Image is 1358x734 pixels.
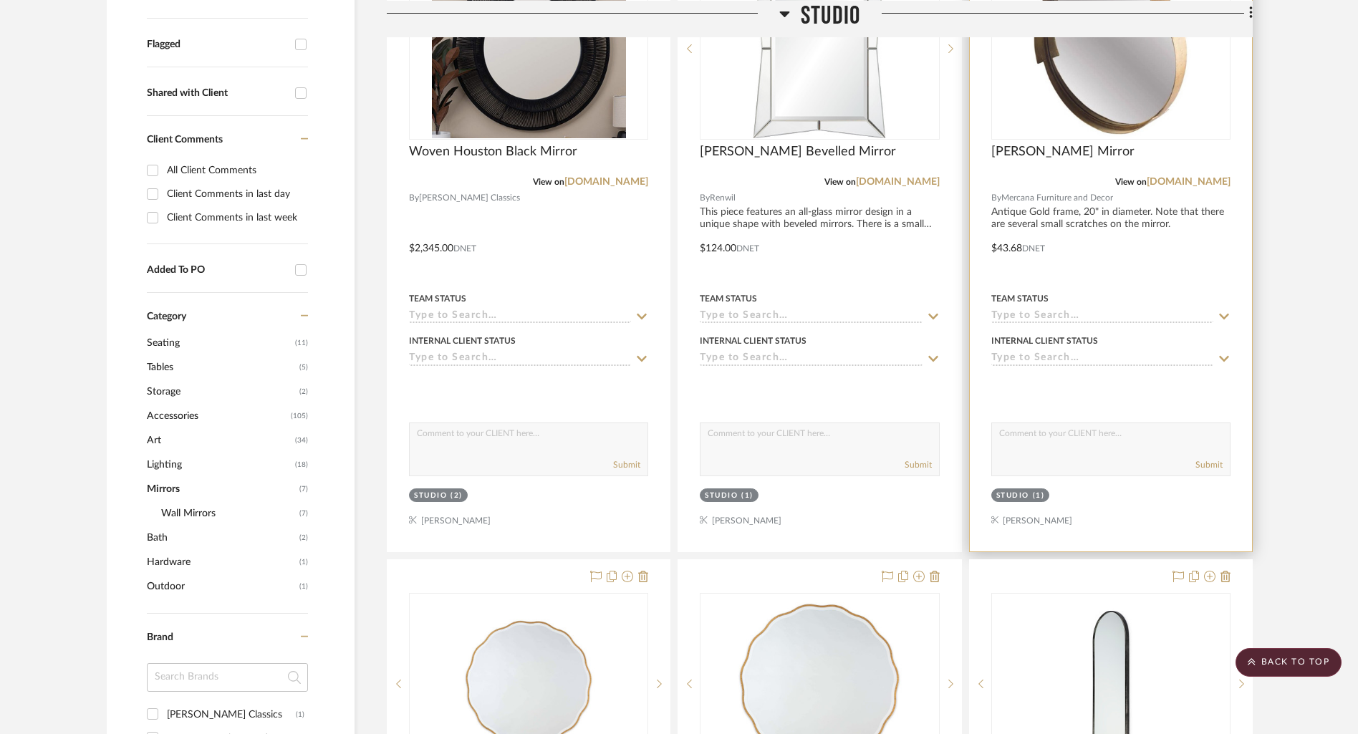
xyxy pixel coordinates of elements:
[700,334,806,347] div: Internal Client Status
[167,159,304,182] div: All Client Comments
[705,491,738,501] div: Studio
[147,428,292,453] span: Art
[1236,648,1342,677] scroll-to-top-button: BACK TO TOP
[147,574,296,599] span: Outdoor
[147,453,292,477] span: Lighting
[299,526,308,549] span: (2)
[700,310,922,324] input: Type to Search…
[295,453,308,476] span: (18)
[991,352,1213,366] input: Type to Search…
[564,177,648,187] a: [DOMAIN_NAME]
[409,334,516,347] div: Internal Client Status
[161,501,296,526] span: Wall Mirrors
[533,178,564,186] span: View on
[147,135,223,145] span: Client Comments
[996,491,1029,501] div: Studio
[147,87,288,100] div: Shared with Client
[147,550,296,574] span: Hardware
[147,311,186,323] span: Category
[299,478,308,501] span: (7)
[824,178,856,186] span: View on
[741,491,753,501] div: (1)
[1001,191,1113,205] span: Mercana Furniture and Decor
[700,292,757,305] div: Team Status
[905,458,932,471] button: Submit
[613,458,640,471] button: Submit
[409,352,631,366] input: Type to Search…
[991,310,1213,324] input: Type to Search…
[299,551,308,574] span: (1)
[409,191,419,205] span: By
[299,502,308,525] span: (7)
[167,183,304,206] div: Client Comments in last day
[299,575,308,598] span: (1)
[991,191,1001,205] span: By
[710,191,736,205] span: Renwil
[295,429,308,452] span: (34)
[1115,178,1147,186] span: View on
[147,355,296,380] span: Tables
[147,39,288,51] div: Flagged
[295,332,308,354] span: (11)
[147,404,287,428] span: Accessories
[167,206,304,229] div: Client Comments in last week
[1033,491,1045,501] div: (1)
[147,526,296,550] span: Bath
[147,380,296,404] span: Storage
[409,144,577,160] span: Woven Houston Black Mirror
[147,477,296,501] span: Mirrors
[409,292,466,305] div: Team Status
[419,191,520,205] span: [PERSON_NAME] Classics
[991,334,1098,347] div: Internal Client Status
[451,491,463,501] div: (2)
[299,356,308,379] span: (5)
[147,331,292,355] span: Seating
[1147,177,1231,187] a: [DOMAIN_NAME]
[414,491,447,501] div: Studio
[147,264,288,276] div: Added To PO
[147,632,173,642] span: Brand
[991,144,1135,160] span: [PERSON_NAME] Mirror
[700,352,922,366] input: Type to Search…
[147,663,308,692] input: Search Brands
[856,177,940,187] a: [DOMAIN_NAME]
[409,310,631,324] input: Type to Search…
[1195,458,1223,471] button: Submit
[700,144,896,160] span: [PERSON_NAME] Bevelled Mirror
[991,292,1049,305] div: Team Status
[291,405,308,428] span: (105)
[167,703,296,726] div: [PERSON_NAME] Classics
[296,703,304,726] div: (1)
[299,380,308,403] span: (2)
[700,191,710,205] span: By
